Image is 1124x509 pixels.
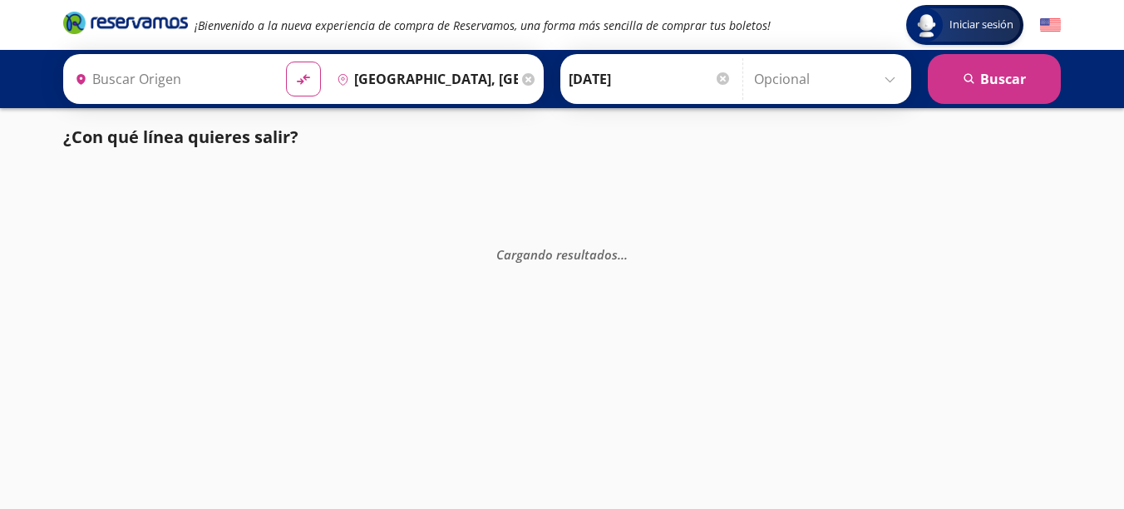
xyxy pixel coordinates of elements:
button: Buscar [928,54,1061,104]
span: . [618,246,621,263]
input: Opcional [754,58,903,100]
input: Elegir Fecha [569,58,732,100]
i: Brand Logo [63,10,188,35]
a: Brand Logo [63,10,188,40]
span: . [621,246,624,263]
em: ¡Bienvenido a la nueva experiencia de compra de Reservamos, una forma más sencilla de comprar tus... [195,17,771,33]
span: . [624,246,628,263]
p: ¿Con qué línea quieres salir? [63,125,298,150]
span: Iniciar sesión [943,17,1020,33]
button: English [1040,15,1061,36]
em: Cargando resultados [496,246,628,263]
input: Buscar Origen [68,58,273,100]
input: Buscar Destino [330,58,518,100]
